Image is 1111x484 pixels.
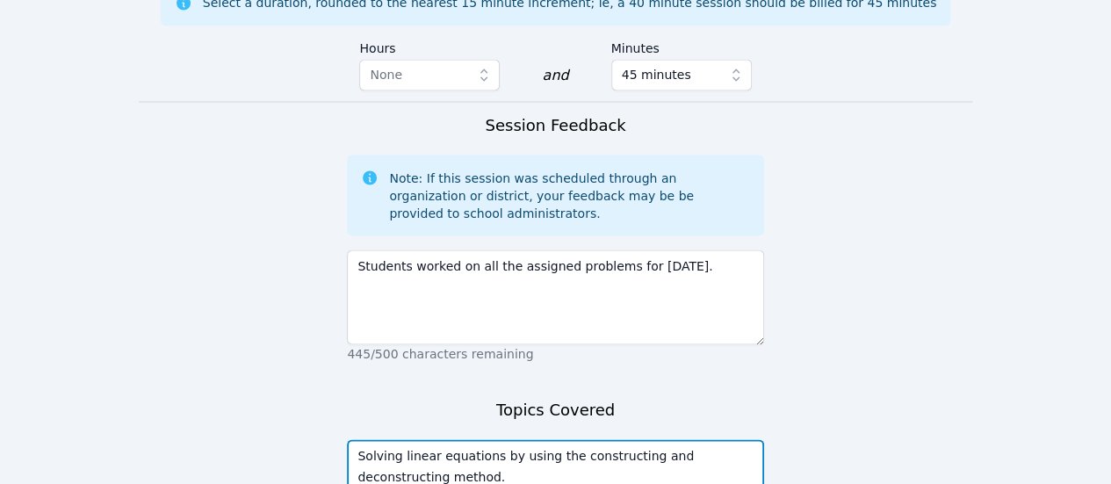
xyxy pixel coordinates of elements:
[611,33,752,59] label: Minutes
[359,33,500,59] label: Hours
[485,112,625,137] h3: Session Feedback
[611,59,752,90] button: 45 minutes
[389,169,749,221] div: Note: If this session was scheduled through an organization or district, your feedback may be be ...
[359,59,500,90] button: None
[496,397,615,422] h3: Topics Covered
[542,65,568,86] div: and
[347,249,763,344] textarea: Students worked on all the assigned problems for [DATE].
[622,64,691,85] span: 45 minutes
[347,344,763,362] p: 445/500 characters remaining
[370,68,402,82] span: None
